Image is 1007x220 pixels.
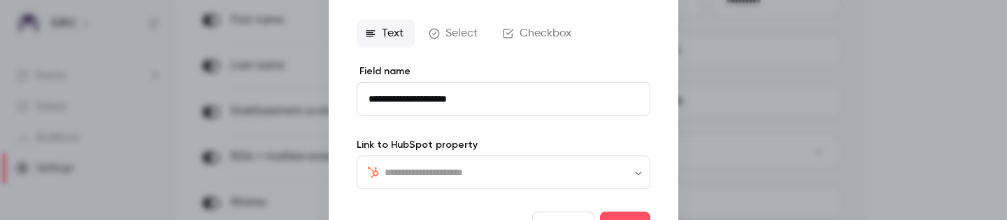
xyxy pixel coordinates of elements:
[420,20,489,48] button: Select
[631,166,645,180] button: Open
[357,138,650,152] label: Link to HubSpot property
[494,20,583,48] button: Checkbox
[357,20,415,48] button: Text
[357,64,650,78] label: Field name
